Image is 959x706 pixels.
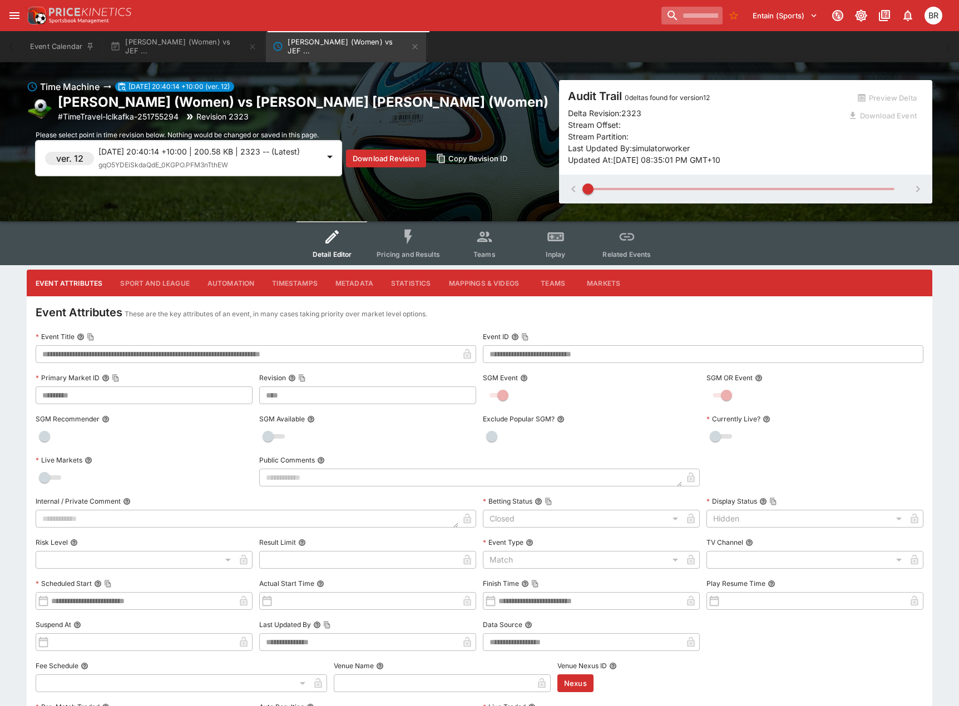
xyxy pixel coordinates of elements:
h4: Event Attributes [36,305,122,320]
p: SGM Recommender [36,414,100,424]
p: Public Comments [259,455,315,465]
img: Sportsbook Management [49,18,109,23]
p: Last Updated By [259,620,311,629]
button: Nexus [557,674,594,692]
span: Related Events [602,250,651,258]
h2: Copy To Clipboard [58,93,548,111]
button: Event TitleCopy To Clipboard [77,333,85,341]
button: SGM Recommender [102,415,110,423]
div: Closed [483,510,682,528]
button: Last Updated ByCopy To Clipboard [313,621,321,629]
div: Event type filters [296,221,663,265]
button: Currently Live? [763,415,770,423]
p: Stream Offset: Stream Partition: Last Updated By: simulatorworker Updated At: [DATE] 08:35:01 PM ... [568,119,842,166]
button: Copy To Clipboard [104,580,112,588]
span: Please select point in time revision below. Nothing would be changed or saved in this page. [36,131,319,139]
button: Live Markets [85,456,92,464]
p: Fee Schedule [36,661,78,670]
p: Venue Nexus ID [557,661,607,670]
button: Risk Level [70,539,78,546]
button: Public Comments [317,456,325,464]
button: Primary Market IDCopy To Clipboard [102,374,110,382]
p: Delta Revision: 2323 [568,107,641,119]
button: Finish TimeCopy To Clipboard [521,580,529,588]
p: SGM OR Event [706,373,753,382]
img: PriceKinetics [49,8,131,16]
button: Select Tenant [746,7,824,24]
p: Risk Level [36,538,68,547]
p: Venue Name [334,661,374,670]
button: Scheduled StartCopy To Clipboard [94,580,102,588]
span: [DATE] 20:40:14 +10:00 (ver. 12) [124,82,234,92]
p: Currently Live? [706,414,760,424]
button: Copy To Clipboard [323,621,331,629]
p: Result Limit [259,538,296,547]
p: Display Status [706,496,757,506]
button: Event Calendar [23,31,101,62]
p: Actual Start Time [259,579,314,588]
p: Live Markets [36,455,82,465]
p: Data Source [483,620,522,629]
button: Betting StatusCopy To Clipboard [535,498,542,505]
img: PriceKinetics Logo [24,4,47,27]
p: Event ID [483,332,509,341]
p: Revision [259,373,286,382]
p: Exclude Popular SGM? [483,414,555,424]
button: SGM Available [307,415,315,423]
div: Ben Raymond [925,7,942,24]
h4: Audit Trail [568,89,842,103]
p: Primary Market ID [36,373,100,382]
button: Automation [199,270,264,296]
button: Connected to PK [828,6,848,26]
p: SGM Event [483,373,518,382]
div: Match [483,551,682,569]
button: Actual Start Time [317,580,324,588]
button: Venue Name [376,662,384,670]
button: SGM Event [520,374,528,382]
button: No Bookmarks [725,7,743,24]
p: Event Title [36,332,75,341]
button: Copy Revision ID [431,150,515,167]
button: Nojima Stella Kanagawa Sagamihara (Women) vs JEF United Ichihara Chiba (Women) [266,31,426,62]
h6: ver. 12 [56,152,83,165]
span: Detail Editor [313,250,352,258]
p: Finish Time [483,579,519,588]
p: Scheduled Start [36,579,92,588]
span: gqO5YDEiSkdaQdE_0KGPO.PFM3nTthEW [98,161,228,169]
button: Event IDCopy To Clipboard [511,333,519,341]
button: Venue Nexus ID [609,662,617,670]
button: Ben Raymond [921,3,946,28]
input: search [661,7,723,24]
button: Statistics [382,270,440,296]
button: TV Channel [745,539,753,546]
p: [DATE] 20:40:14 +10:00 | 200.58 KB | 2323 -- (Latest) [98,146,319,157]
button: [PERSON_NAME] (Women) vs JEF ... [103,31,264,62]
button: Timestamps [263,270,327,296]
button: Notifications [898,6,918,26]
button: Result Limit [298,539,306,546]
p: Copy To Clipboard [58,111,179,122]
button: Toggle light/dark mode [851,6,871,26]
button: Data Source [525,621,532,629]
div: Hidden [706,510,906,528]
button: Event Attributes [27,270,111,296]
button: Copy To Clipboard [531,580,539,588]
span: Pricing and Results [377,250,440,258]
button: Copy To Clipboard [545,498,552,505]
button: Event Type [526,539,533,546]
button: Suspend At [73,621,81,629]
button: Metadata [327,270,382,296]
button: RevisionCopy To Clipboard [288,374,296,382]
button: Fee Schedule [81,662,88,670]
p: Revision 2323 [196,111,249,122]
button: Play Resume Time [768,580,775,588]
button: Markets [578,270,629,296]
span: 0 deltas found for version 12 [625,93,710,102]
button: Copy To Clipboard [87,333,95,341]
button: SGM OR Event [755,374,763,382]
button: Copy To Clipboard [769,498,777,505]
button: Download Revision [346,150,426,167]
button: Exclude Popular SGM? [557,415,565,423]
button: Teams [528,270,578,296]
p: Play Resume Time [706,579,765,588]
